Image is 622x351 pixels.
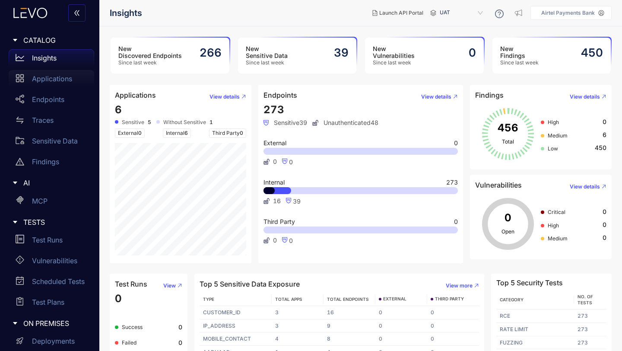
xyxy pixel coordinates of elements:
[548,209,565,215] span: Critical
[12,37,18,43] span: caret-right
[570,94,600,100] span: View details
[9,294,94,314] a: Test Plans
[246,45,288,59] h3: New Sensitive Data
[32,75,72,83] p: Applications
[563,180,606,194] button: View details
[541,10,595,16] p: Airtel Payments Bank
[122,119,144,125] span: Sensitive
[383,297,406,302] span: EXTERNAL
[570,184,600,190] span: View details
[469,46,476,59] h2: 0
[9,273,94,294] a: Scheduled Tests
[581,46,603,59] h2: 450
[23,218,87,226] span: TESTS
[273,158,277,165] span: 0
[138,130,142,136] span: 0
[548,119,559,125] span: High
[23,319,87,327] span: ON PREMISES
[209,119,213,125] b: 1
[122,324,143,330] span: Success
[122,339,136,346] span: Failed
[32,278,85,285] p: Scheduled Tests
[446,283,473,289] span: View more
[115,91,156,99] h4: Applications
[500,60,539,66] span: Since last week
[312,119,378,126] span: Unauthenticated 48
[9,132,94,153] a: Sensitive Data
[200,280,300,288] h4: Top 5 Sensitive Data Exposure
[373,60,415,66] span: Since last week
[324,306,375,319] td: 16
[32,54,57,62] p: Insights
[32,158,59,166] p: Findings
[574,323,606,336] td: 273
[324,319,375,333] td: 9
[603,208,606,215] span: 0
[200,306,272,319] td: CUSTOMER_ID
[5,213,94,231] div: TESTS
[439,279,479,293] button: View more
[324,332,375,346] td: 8
[574,310,606,323] td: 273
[32,116,54,124] p: Traces
[32,137,78,145] p: Sensitive Data
[365,6,430,20] button: Launch API Portal
[110,8,142,18] span: Insights
[32,257,77,265] p: Vulnerabilities
[115,128,145,138] span: External
[263,91,297,99] h4: Endpoints
[496,323,574,336] td: RATE LIMIT
[200,332,272,346] td: MOBILE_CONTACT
[209,94,240,100] span: View details
[427,306,479,319] td: 0
[73,10,80,17] span: double-left
[184,130,188,136] span: 6
[9,153,94,174] a: Findings
[23,36,87,44] span: CATALOG
[500,297,524,302] span: Category
[272,319,324,333] td: 3
[603,234,606,241] span: 0
[272,306,324,319] td: 3
[148,119,151,125] b: 5
[454,219,458,225] span: 0
[375,319,427,333] td: 0
[16,157,24,166] span: warning
[496,279,563,287] h4: Top 5 Security Tests
[293,198,301,205] span: 39
[200,46,222,59] h2: 266
[435,297,464,302] span: THIRD PARTY
[421,94,451,100] span: View details
[263,103,284,116] span: 273
[163,119,206,125] span: Without Sensitive
[595,144,606,151] span: 450
[9,252,94,273] a: Vulnerabilities
[156,279,182,293] button: View
[209,128,246,138] span: Third Party
[273,237,277,244] span: 0
[548,235,568,242] span: Medium
[32,337,75,345] p: Deployments
[115,292,122,305] span: 0
[118,60,182,66] span: Since last week
[272,332,324,346] td: 4
[12,180,18,186] span: caret-right
[163,128,191,138] span: Internal
[32,197,48,205] p: MCP
[203,90,246,104] button: View details
[334,46,349,59] h2: 39
[379,10,423,16] span: Launch API Portal
[289,237,293,244] span: 0
[563,90,606,104] button: View details
[115,103,122,116] span: 6
[496,310,574,323] td: RCE
[603,131,606,138] span: 6
[9,49,94,70] a: Insights
[414,90,458,104] button: View details
[548,145,558,152] span: Low
[548,132,568,139] span: Medium
[273,198,281,204] span: 16
[23,179,87,187] span: AI
[12,219,18,225] span: caret-right
[32,96,64,103] p: Endpoints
